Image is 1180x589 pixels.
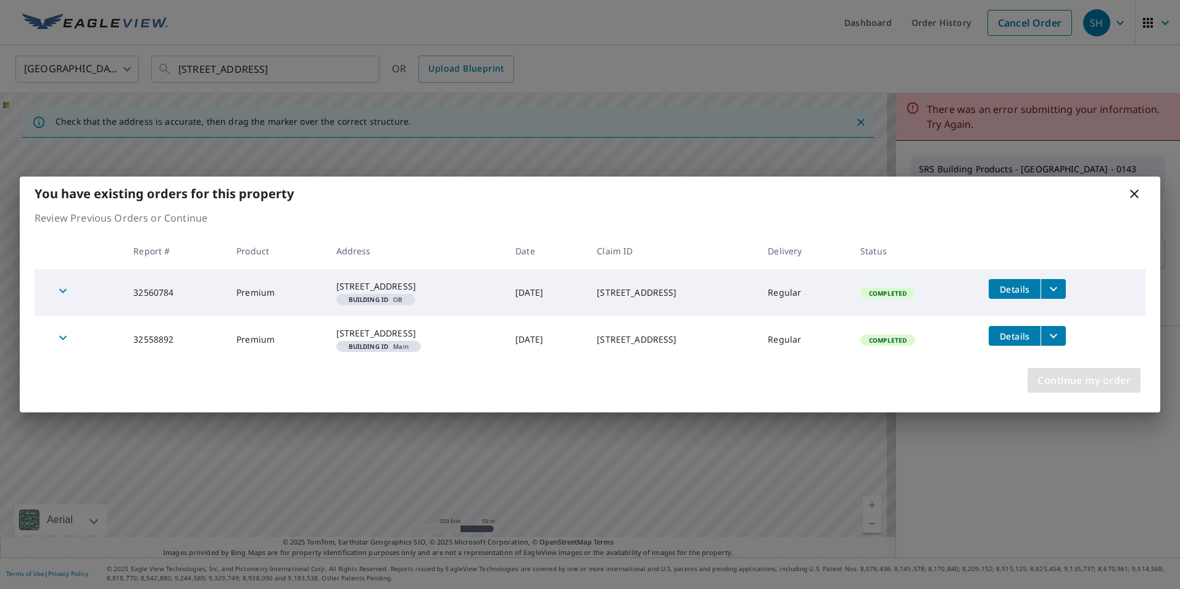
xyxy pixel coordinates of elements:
[326,233,506,269] th: Address
[1037,372,1131,389] span: Continue my order
[587,269,758,316] td: [STREET_ADDRESS]
[1028,368,1141,393] button: Continue my order
[862,336,914,345] span: Completed
[1041,279,1066,299] button: filesDropdownBtn-32560784
[349,343,389,349] em: Building ID
[349,296,389,303] em: Building ID
[850,233,979,269] th: Status
[1041,326,1066,346] button: filesDropdownBtn-32558892
[862,289,914,298] span: Completed
[123,269,226,316] td: 32560784
[336,327,496,340] div: [STREET_ADDRESS]
[505,269,587,316] td: [DATE]
[35,185,294,202] b: You have existing orders for this property
[505,233,587,269] th: Date
[35,211,1145,225] p: Review Previous Orders or Continue
[226,233,326,269] th: Product
[123,233,226,269] th: Report #
[226,316,326,363] td: Premium
[336,280,496,293] div: [STREET_ADDRESS]
[123,316,226,363] td: 32558892
[341,296,410,303] span: OB
[226,269,326,316] td: Premium
[758,233,850,269] th: Delivery
[587,316,758,363] td: [STREET_ADDRESS]
[587,233,758,269] th: Claim ID
[758,269,850,316] td: Regular
[996,330,1033,342] span: Details
[341,343,416,349] span: Main
[996,283,1033,295] span: Details
[505,316,587,363] td: [DATE]
[989,279,1041,299] button: detailsBtn-32560784
[758,316,850,363] td: Regular
[989,326,1041,346] button: detailsBtn-32558892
